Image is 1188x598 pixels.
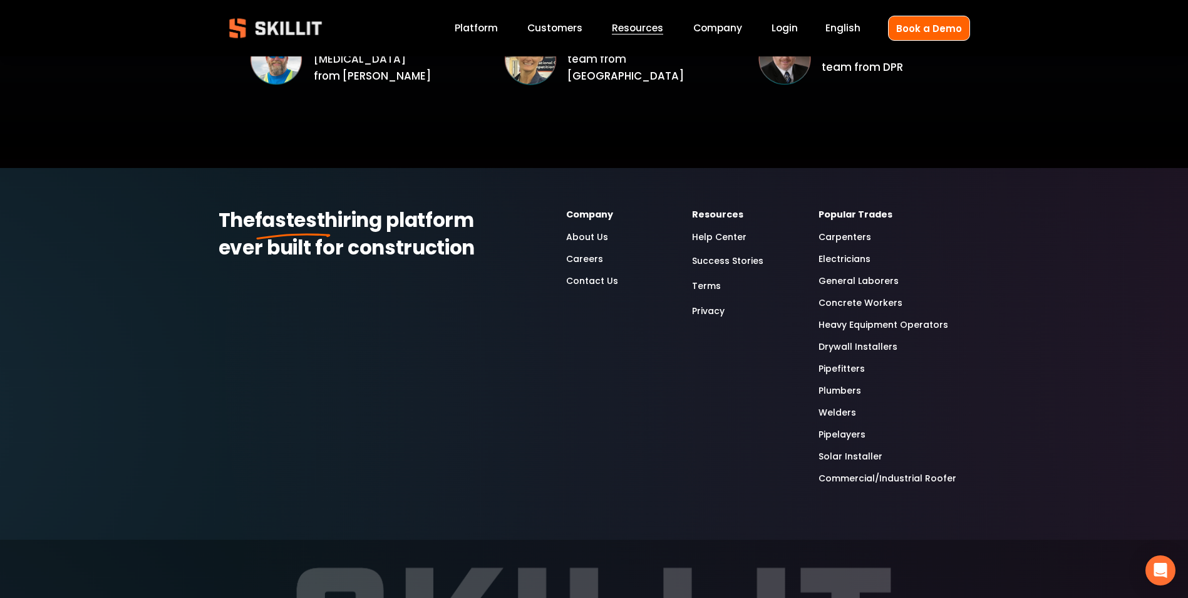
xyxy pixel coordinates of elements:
[692,253,763,270] a: Success Stories
[888,16,970,40] a: Book a Demo
[455,20,498,37] a: Platform
[692,230,746,244] a: Help Center
[612,20,663,37] a: folder dropdown
[692,207,743,223] strong: Resources
[567,34,716,85] p: Hire like [PERSON_NAME] team from [GEOGRAPHIC_DATA]
[819,449,882,464] a: Solar Installer
[819,471,956,486] a: Commercial/Industrial Roofer
[527,20,582,37] a: Customers
[825,20,860,37] div: language picker
[772,20,798,37] a: Login
[819,230,871,244] a: Carpenters
[693,20,742,37] a: Company
[819,318,948,332] a: Heavy Equipment Operators
[566,207,613,223] strong: Company
[219,205,255,239] strong: The
[819,296,902,310] a: Concrete Workers
[819,274,899,288] a: General Laborers
[819,207,892,223] strong: Popular Trades
[819,340,897,354] a: Drywall Installers
[255,205,325,239] strong: fastest
[819,362,865,376] a: Pipefitters
[819,428,865,442] a: Pipelayers
[692,278,721,295] a: Terms
[825,21,860,35] span: English
[819,406,856,420] a: Welders
[819,252,870,266] a: Electricians
[1145,555,1175,585] div: Open Intercom Messenger
[819,384,861,398] a: Plumbers
[566,230,608,244] a: About Us
[566,274,618,288] a: Contact Us
[822,43,970,76] p: Hire like [PERSON_NAME] team from DPR
[219,205,478,266] strong: hiring platform ever built for construction
[566,252,603,266] a: Careers
[314,34,462,85] p: Hire like [PERSON_NAME][MEDICAL_DATA] from [PERSON_NAME]
[219,9,333,47] img: Skillit
[692,303,725,320] a: Privacy
[612,21,663,35] span: Resources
